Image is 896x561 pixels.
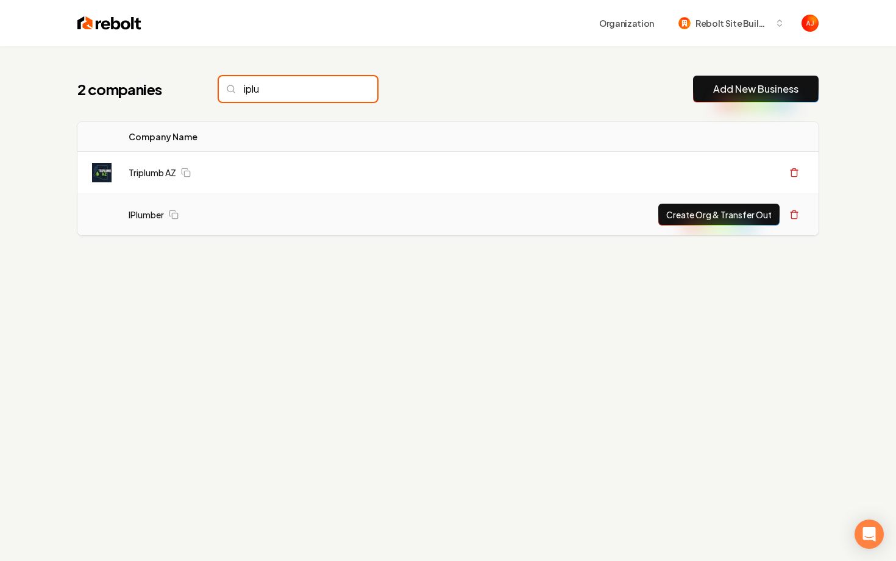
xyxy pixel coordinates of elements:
[713,82,798,96] a: Add New Business
[77,15,141,32] img: Rebolt Logo
[678,17,691,29] img: Rebolt Site Builder
[658,204,780,226] button: Create Org & Transfer Out
[592,12,661,34] button: Organization
[129,209,164,221] a: IPlumber
[802,15,819,32] img: Austin Jellison
[77,79,194,99] h1: 2 companies
[92,163,112,182] img: Triplumb AZ logo
[802,15,819,32] button: Open user button
[693,76,819,102] button: Add New Business
[119,122,356,152] th: Company Name
[855,520,884,549] div: Open Intercom Messenger
[129,166,176,179] a: Triplumb AZ
[219,76,377,102] input: Search...
[695,17,770,30] span: Rebolt Site Builder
